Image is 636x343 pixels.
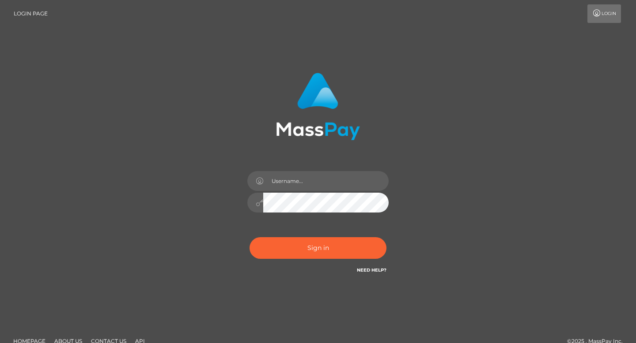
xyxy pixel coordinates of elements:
[587,4,621,23] a: Login
[14,4,48,23] a: Login Page
[250,237,386,259] button: Sign in
[263,171,389,191] input: Username...
[276,73,360,140] img: MassPay Login
[357,267,386,273] a: Need Help?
